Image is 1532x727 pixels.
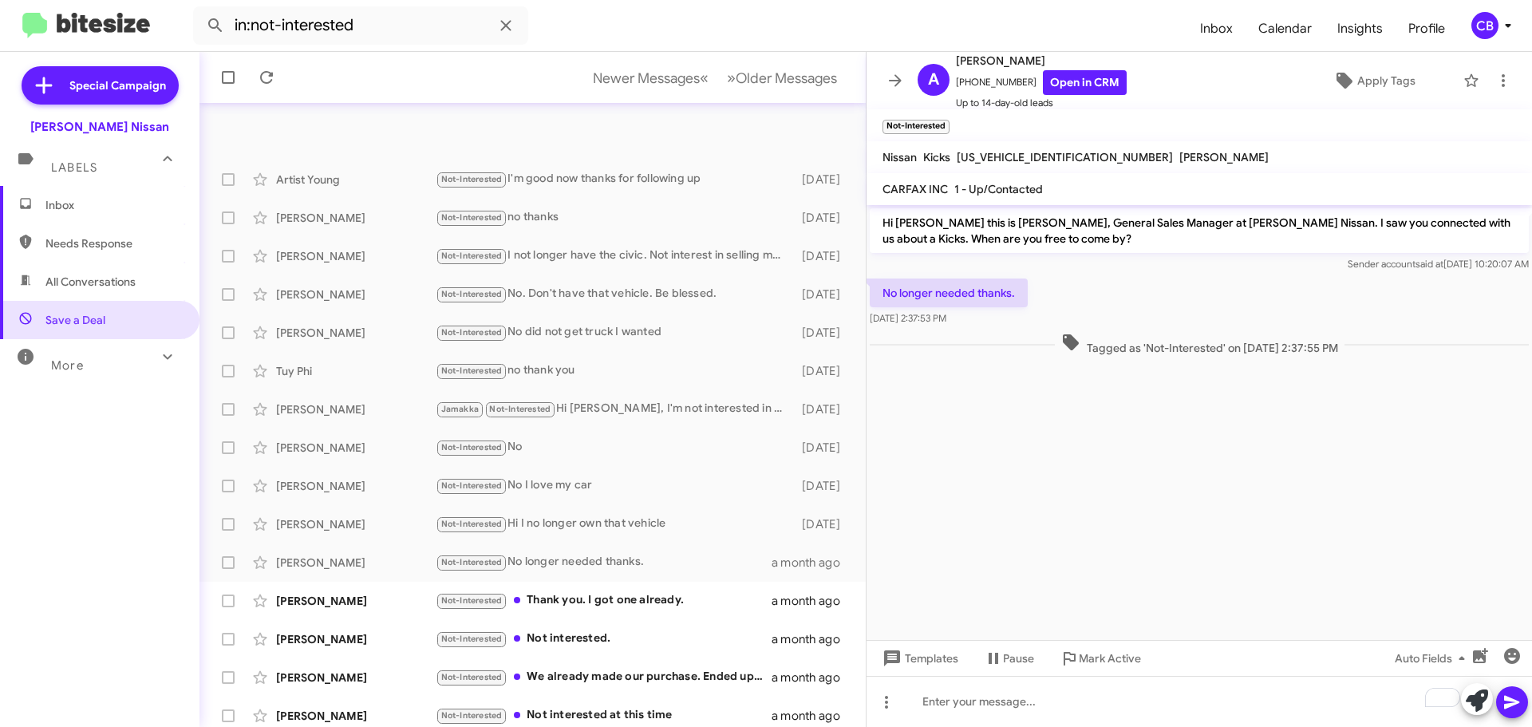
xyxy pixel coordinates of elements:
[870,312,946,324] span: [DATE] 2:37:53 PM
[772,593,853,609] div: a month ago
[276,172,436,188] div: Artist Young
[441,404,479,414] span: Jamakka
[1246,6,1325,52] a: Calendar
[772,708,853,724] div: a month ago
[584,61,847,94] nav: Page navigation example
[441,365,503,376] span: Not-Interested
[441,710,503,721] span: Not-Interested
[441,327,503,338] span: Not-Interested
[276,593,436,609] div: [PERSON_NAME]
[436,515,794,533] div: Hi I no longer own that vehicle
[276,248,436,264] div: [PERSON_NAME]
[1348,258,1529,270] span: Sender account [DATE] 10:20:07 AM
[772,555,853,571] div: a month ago
[441,251,503,261] span: Not-Interested
[22,66,179,105] a: Special Campaign
[957,150,1173,164] span: [US_VEHICLE_IDENTIFICATION_NUMBER]
[882,120,950,134] small: Not-Interested
[700,68,709,88] span: «
[441,595,503,606] span: Not-Interested
[956,51,1127,70] span: [PERSON_NAME]
[276,670,436,686] div: [PERSON_NAME]
[441,519,503,529] span: Not-Interested
[436,285,794,303] div: No. Don't have that vehicle. Be blessed.
[436,170,794,188] div: I'm good now thanks for following up
[1325,6,1396,52] a: Insights
[1179,150,1269,164] span: [PERSON_NAME]
[45,274,136,290] span: All Conversations
[436,706,772,725] div: Not interested at this time
[1079,644,1141,673] span: Mark Active
[436,247,794,265] div: I not longer have the civic. Not interest in selling my vehicle
[436,553,772,571] div: No longer needed thanks.
[794,172,853,188] div: [DATE]
[794,478,853,494] div: [DATE]
[1416,258,1443,270] span: said at
[276,286,436,302] div: [PERSON_NAME]
[69,77,166,93] span: Special Campaign
[436,323,794,342] div: No did not get truck I wanted
[441,634,503,644] span: Not-Interested
[1187,6,1246,52] a: Inbox
[882,150,917,164] span: Nissan
[954,182,1043,196] span: 1 - Up/Contacted
[436,400,794,418] div: Hi [PERSON_NAME], I'm not interested in selling my car. Life without a car note is approaching.
[1395,644,1471,673] span: Auto Fields
[1471,12,1498,39] div: CB
[1047,644,1154,673] button: Mark Active
[276,440,436,456] div: [PERSON_NAME]
[1003,644,1034,673] span: Pause
[956,70,1127,95] span: [PHONE_NUMBER]
[436,630,772,648] div: Not interested.
[489,404,551,414] span: Not-Interested
[870,208,1529,253] p: Hi [PERSON_NAME] this is [PERSON_NAME], General Sales Manager at [PERSON_NAME] Nissan. I saw you ...
[794,210,853,226] div: [DATE]
[436,438,794,456] div: No
[928,67,939,93] span: A
[45,197,181,213] span: Inbox
[923,150,950,164] span: Kicks
[276,631,436,647] div: [PERSON_NAME]
[971,644,1047,673] button: Pause
[794,325,853,341] div: [DATE]
[772,670,853,686] div: a month ago
[441,174,503,184] span: Not-Interested
[794,363,853,379] div: [DATE]
[441,480,503,491] span: Not-Interested
[441,442,503,452] span: Not-Interested
[736,69,837,87] span: Older Messages
[45,312,105,328] span: Save a Deal
[879,644,958,673] span: Templates
[794,516,853,532] div: [DATE]
[441,212,503,223] span: Not-Interested
[717,61,847,94] button: Next
[1292,66,1455,95] button: Apply Tags
[593,69,700,87] span: Newer Messages
[441,557,503,567] span: Not-Interested
[276,555,436,571] div: [PERSON_NAME]
[794,286,853,302] div: [DATE]
[882,182,948,196] span: CARFAX INC
[867,676,1532,727] div: To enrich screen reader interactions, please activate Accessibility in Grammarly extension settings
[867,644,971,673] button: Templates
[794,440,853,456] div: [DATE]
[276,363,436,379] div: Tuy Phi
[276,401,436,417] div: [PERSON_NAME]
[794,248,853,264] div: [DATE]
[1382,644,1484,673] button: Auto Fields
[51,160,97,175] span: Labels
[441,289,503,299] span: Not-Interested
[436,208,794,227] div: no thanks
[1396,6,1458,52] span: Profile
[276,325,436,341] div: [PERSON_NAME]
[1357,66,1416,95] span: Apply Tags
[1055,333,1344,356] span: Tagged as 'Not-Interested' on [DATE] 2:37:55 PM
[956,95,1127,111] span: Up to 14-day-old leads
[441,672,503,682] span: Not-Interested
[276,210,436,226] div: [PERSON_NAME]
[436,476,794,495] div: No I love my car
[276,516,436,532] div: [PERSON_NAME]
